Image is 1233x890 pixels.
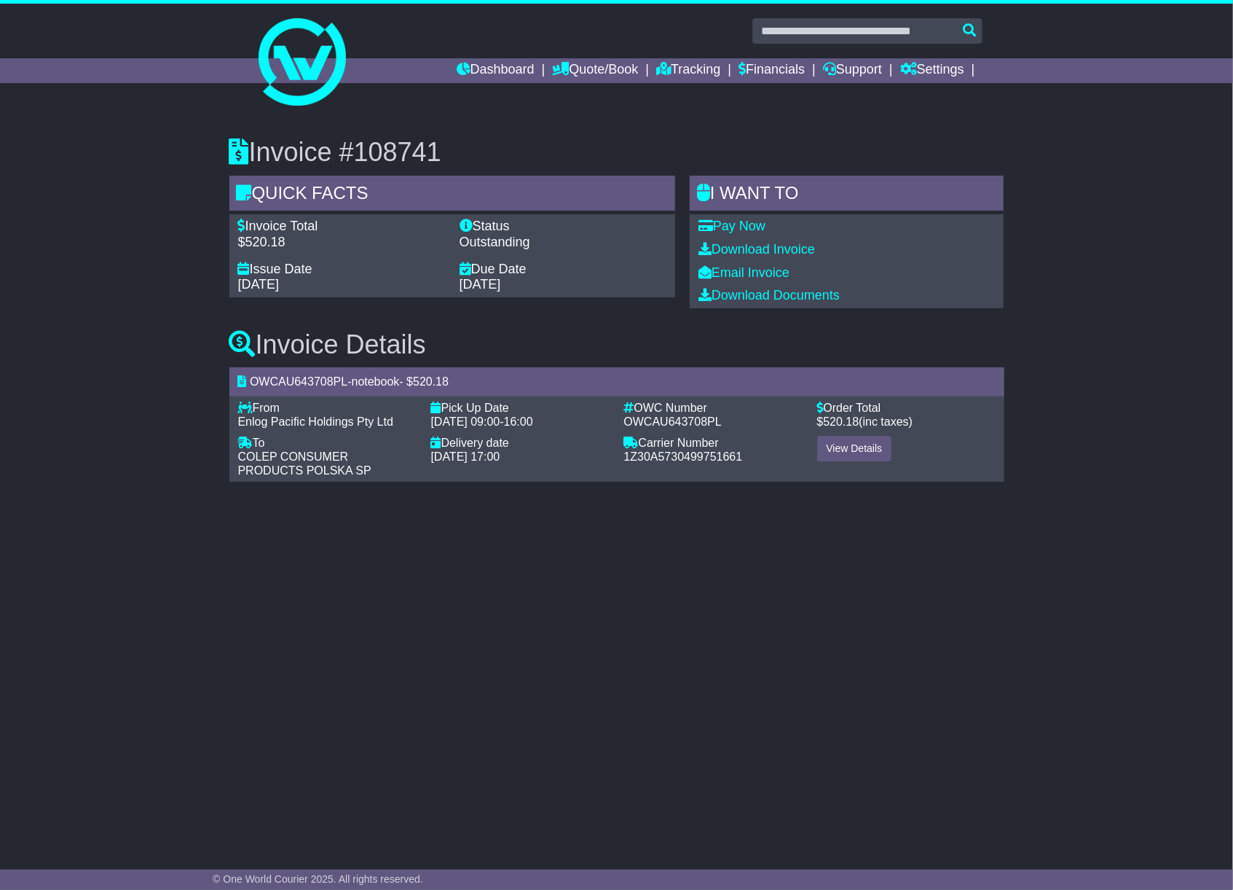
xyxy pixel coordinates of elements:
[352,375,400,388] span: notebook
[238,401,417,415] div: From
[624,415,722,428] span: OWCAU643708PL
[823,58,882,83] a: Support
[229,330,1004,359] h3: Invoice Details
[698,288,840,302] a: Download Documents
[460,219,666,235] div: Status
[624,401,803,415] div: OWC Number
[656,58,720,83] a: Tracking
[460,262,666,278] div: Due Date
[238,235,445,251] div: $520.18
[504,415,533,428] span: 16:00
[698,242,815,257] a: Download Invoice
[460,235,666,251] div: Outstanding
[431,415,610,429] div: -
[817,401,996,415] div: Order Total
[250,375,347,388] span: OWCAU643708PL
[738,58,805,83] a: Financials
[457,58,535,83] a: Dashboard
[238,219,445,235] div: Invoice Total
[238,277,445,293] div: [DATE]
[213,873,423,885] span: © One World Courier 2025. All rights reserved.
[624,436,803,450] div: Carrier Number
[698,219,765,233] a: Pay Now
[431,436,610,450] div: Delivery date
[431,415,500,428] span: [DATE] 09:00
[817,436,892,461] a: View Details
[624,450,743,463] span: 1Z30A5730499751661
[690,176,1004,215] div: I WANT to
[238,436,417,450] div: To
[900,58,964,83] a: Settings
[823,415,859,428] span: 520.18
[229,138,1004,167] h3: Invoice #108741
[698,265,789,280] a: Email Invoice
[431,401,610,415] div: Pick Up Date
[238,262,445,278] div: Issue Date
[413,375,449,388] span: 520.18
[238,415,393,428] span: Enlog Pacific Holdings Pty Ltd
[552,58,638,83] a: Quote/Book
[460,277,666,293] div: [DATE]
[229,176,675,215] div: Quick Facts
[817,415,996,429] div: $ (inc taxes)
[431,450,500,463] span: [DATE] 17:00
[238,450,371,477] span: COLEP CONSUMER PRODUCTS POLSKA SP
[229,367,1004,396] div: - - $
